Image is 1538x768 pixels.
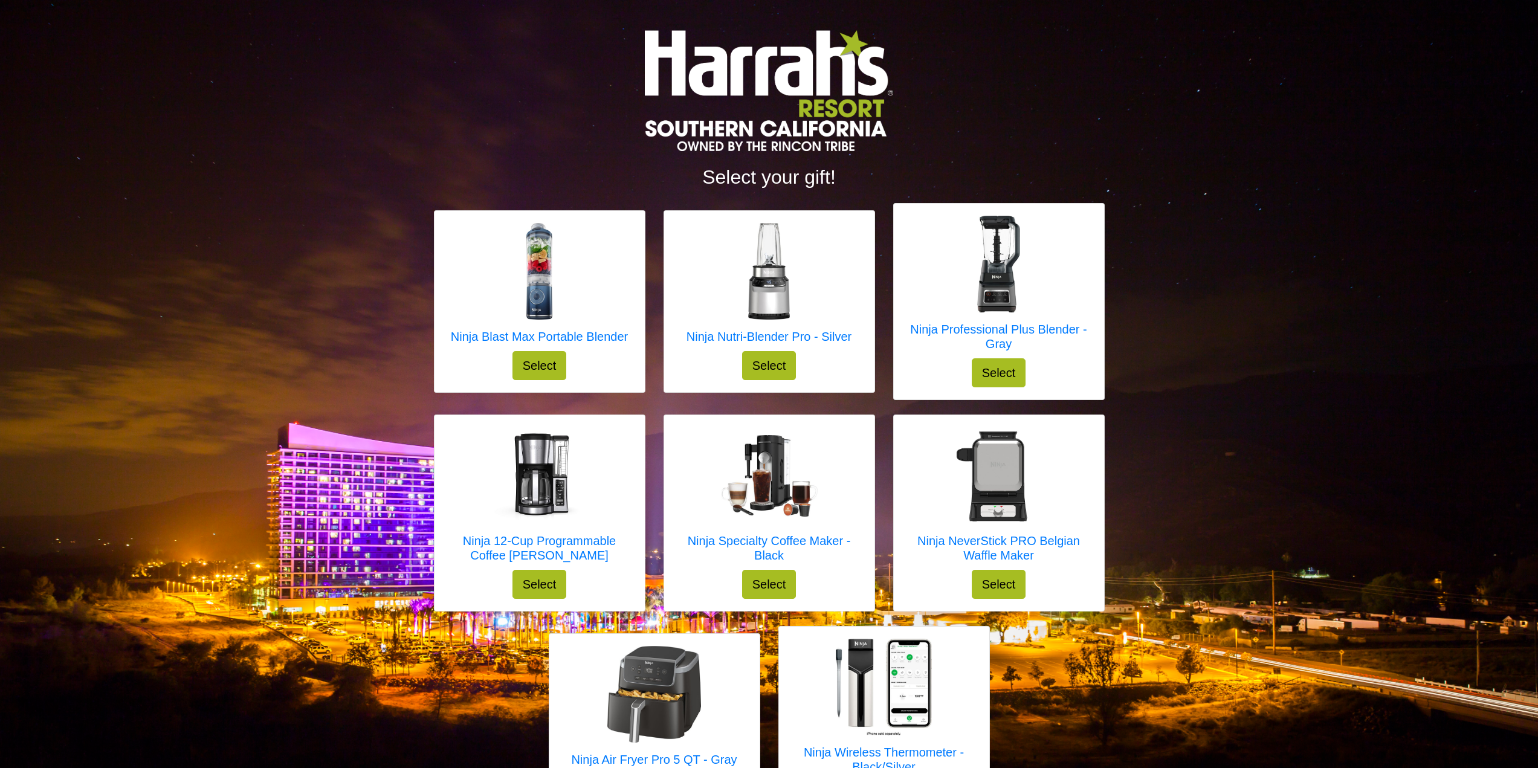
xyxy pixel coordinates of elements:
[571,752,737,767] h5: Ninja Air Fryer Pro 5 QT - Gray
[742,351,796,380] button: Select
[451,329,628,344] h5: Ninja Blast Max Portable Blender
[742,570,796,599] button: Select
[687,223,851,351] a: Ninja Nutri-Blender Pro - Silver Ninja Nutri-Blender Pro - Silver
[906,534,1092,563] h5: Ninja NeverStick PRO Belgian Waffle Maker
[451,223,628,351] a: Ninja Blast Max Portable Blender Ninja Blast Max Portable Blender
[434,166,1105,189] h2: Select your gift!
[491,223,587,320] img: Ninja Blast Max Portable Blender
[687,329,851,344] h5: Ninja Nutri-Blender Pro - Silver
[906,322,1092,351] h5: Ninja Professional Plus Blender - Gray
[447,427,633,570] a: Ninja 12-Cup Programmable Coffee Brewer Ninja 12-Cup Programmable Coffee [PERSON_NAME]
[606,646,702,743] img: Ninja Air Fryer Pro 5 QT - Gray
[951,216,1047,312] img: Ninja Professional Plus Blender - Gray
[645,30,893,151] img: Logo
[906,216,1092,358] a: Ninja Professional Plus Blender - Gray Ninja Professional Plus Blender - Gray
[447,534,633,563] h5: Ninja 12-Cup Programmable Coffee [PERSON_NAME]
[676,427,862,570] a: Ninja Specialty Coffee Maker - Black Ninja Specialty Coffee Maker - Black
[721,435,818,517] img: Ninja Specialty Coffee Maker - Black
[676,534,862,563] h5: Ninja Specialty Coffee Maker - Black
[972,358,1026,387] button: Select
[720,223,817,320] img: Ninja Nutri-Blender Pro - Silver
[512,570,567,599] button: Select
[512,351,567,380] button: Select
[906,427,1092,570] a: Ninja NeverStick PRO Belgian Waffle Maker Ninja NeverStick PRO Belgian Waffle Maker
[491,427,588,524] img: Ninja 12-Cup Programmable Coffee Brewer
[951,427,1047,524] img: Ninja NeverStick PRO Belgian Waffle Maker
[836,639,932,735] img: Ninja Wireless Thermometer - Black/Silver
[972,570,1026,599] button: Select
